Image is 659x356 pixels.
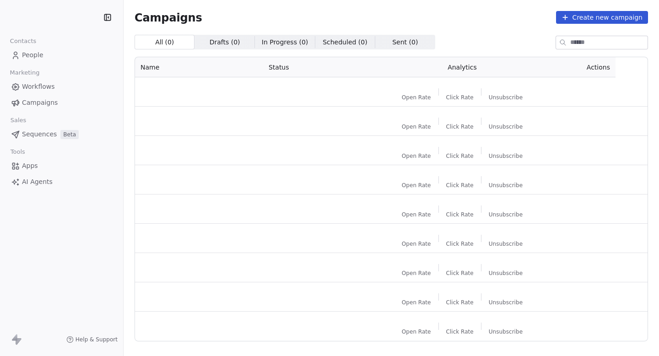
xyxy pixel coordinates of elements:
span: Scheduled ( 0 ) [323,38,367,47]
span: Open Rate [402,328,431,335]
span: Open Rate [402,94,431,101]
span: Workflows [22,82,55,92]
span: Beta [60,130,79,139]
th: Actions [545,57,616,77]
span: People [22,50,43,60]
span: Unsubscribe [489,94,523,101]
th: Analytics [380,57,545,77]
span: Open Rate [402,240,431,248]
span: Unsubscribe [489,152,523,160]
span: Click Rate [446,328,474,335]
span: Open Rate [402,182,431,189]
span: Unsubscribe [489,182,523,189]
span: Click Rate [446,211,474,218]
span: Contacts [6,34,40,48]
span: Unsubscribe [489,270,523,277]
span: Marketing [6,66,43,80]
th: Status [263,57,380,77]
span: Campaigns [22,98,58,108]
span: Help & Support [76,336,118,343]
span: Click Rate [446,182,474,189]
span: AI Agents [22,177,53,187]
span: Open Rate [402,270,431,277]
span: Open Rate [402,211,431,218]
span: Sent ( 0 ) [392,38,418,47]
span: Unsubscribe [489,328,523,335]
span: Tools [6,145,29,159]
a: SequencesBeta [7,127,116,142]
button: Create new campaign [556,11,648,24]
th: Name [135,57,263,77]
span: Click Rate [446,270,474,277]
span: Sales [6,113,30,127]
a: Workflows [7,79,116,94]
span: Click Rate [446,240,474,248]
span: Sequences [22,129,57,139]
span: Click Rate [446,123,474,130]
a: People [7,48,116,63]
a: Help & Support [66,336,118,343]
span: Apps [22,161,38,171]
span: Click Rate [446,299,474,306]
span: Open Rate [402,299,431,306]
span: Unsubscribe [489,240,523,248]
span: Unsubscribe [489,123,523,130]
span: In Progress ( 0 ) [262,38,308,47]
span: Click Rate [446,152,474,160]
span: Open Rate [402,152,431,160]
span: Unsubscribe [489,211,523,218]
span: Campaigns [135,11,202,24]
a: AI Agents [7,174,116,189]
a: Apps [7,158,116,173]
span: Drafts ( 0 ) [210,38,240,47]
span: Open Rate [402,123,431,130]
span: Click Rate [446,94,474,101]
a: Campaigns [7,95,116,110]
span: Unsubscribe [489,299,523,306]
